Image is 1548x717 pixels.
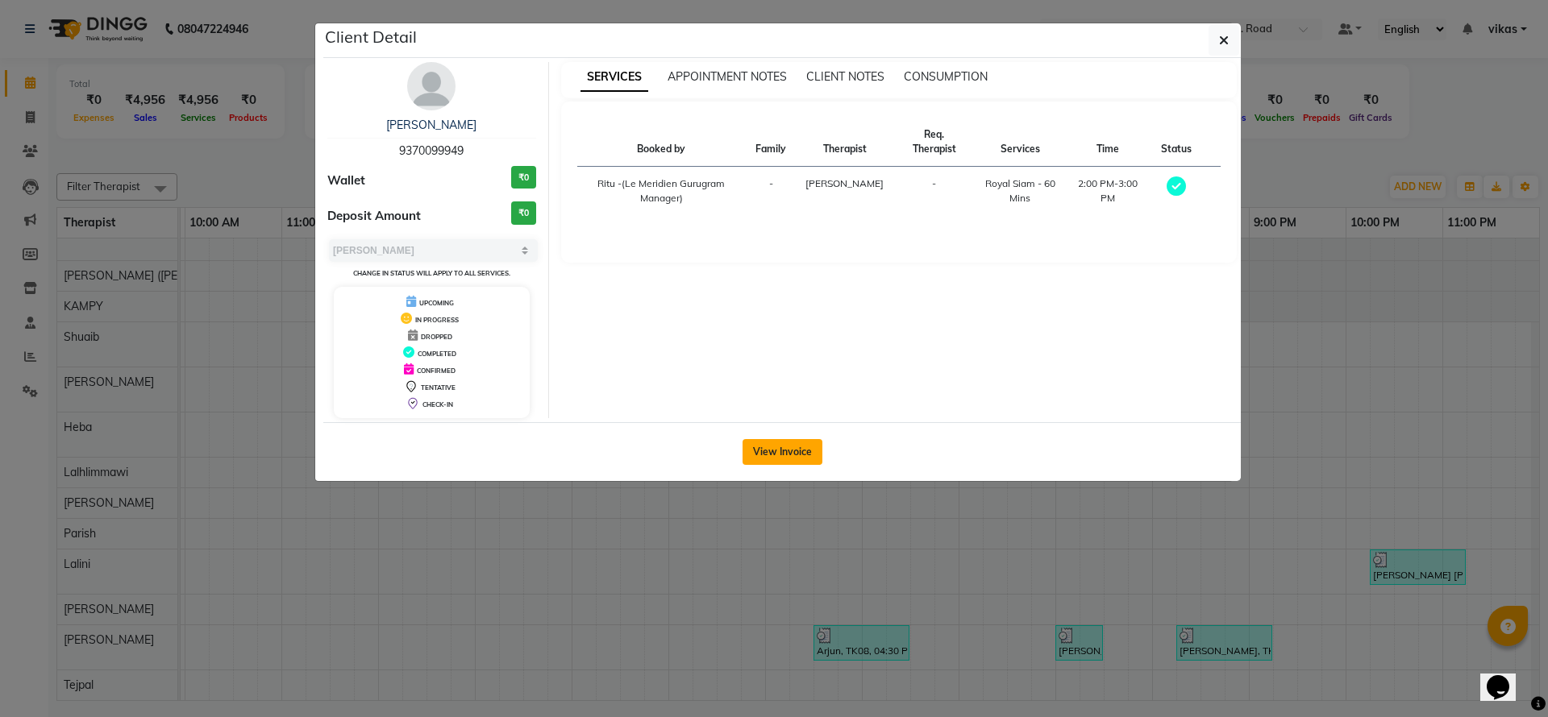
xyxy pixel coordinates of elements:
span: [PERSON_NAME] [805,177,884,189]
span: COMPLETED [418,350,456,358]
span: Deposit Amount [327,207,421,226]
h3: ₹0 [511,201,536,225]
span: 9370099949 [399,143,464,158]
small: Change in status will apply to all services. [353,269,510,277]
img: avatar [407,62,456,110]
span: TENTATIVE [421,383,456,392]
th: Therapist [796,118,893,167]
span: CLIENT NOTES [806,69,884,84]
th: Req. Therapist [893,118,975,167]
th: Booked by [577,118,747,167]
span: Wallet [327,172,365,190]
button: View Invoice [743,439,822,465]
td: - [746,167,796,216]
h5: Client Detail [325,25,417,49]
a: [PERSON_NAME] [386,118,476,132]
th: Time [1065,118,1151,167]
div: Royal Siam - 60 Mins [984,176,1055,205]
span: UPCOMING [419,299,454,307]
span: APPOINTMENT NOTES [668,69,787,84]
span: DROPPED [421,333,452,341]
span: CHECK-IN [422,400,453,408]
th: Family [746,118,796,167]
td: - [893,167,975,216]
h3: ₹0 [511,166,536,189]
span: IN PROGRESS [415,316,459,324]
span: CONFIRMED [417,367,456,375]
td: 2:00 PM-3:00 PM [1065,167,1151,216]
span: SERVICES [580,63,648,92]
td: Ritu -(Le Meridien Gurugram Manager) [577,167,747,216]
th: Status [1151,118,1201,167]
th: Services [975,118,1065,167]
iframe: chat widget [1480,653,1532,701]
span: CONSUMPTION [904,69,988,84]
